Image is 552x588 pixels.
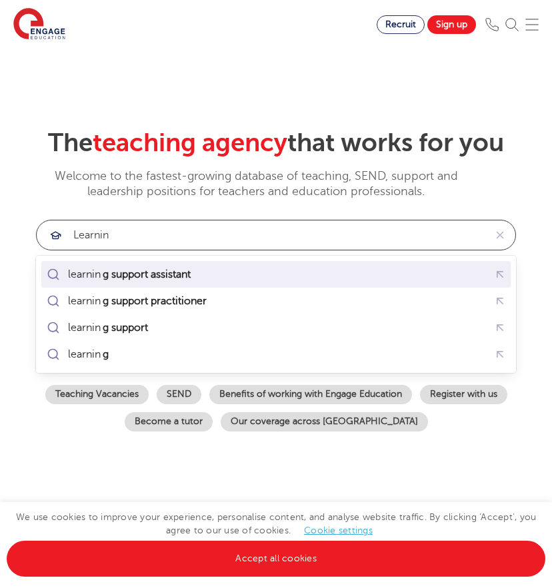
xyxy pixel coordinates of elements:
[93,129,287,157] span: teaching agency
[385,19,416,29] span: Recruit
[36,220,516,250] div: Submit
[7,512,545,563] span: We use cookies to improve your experience, personalise content, and analyse website traffic. By c...
[36,168,476,200] p: Welcome to the fastest-growing database of teaching, SEND, support and leadership positions for t...
[221,412,428,432] a: Our coverage across [GEOGRAPHIC_DATA]
[427,15,476,34] a: Sign up
[420,385,507,404] a: Register with us
[68,268,193,281] div: learnin
[157,385,201,404] a: SEND
[68,294,209,308] div: learnin
[37,220,485,250] input: Submit
[209,385,412,404] a: Benefits of working with Engage Education
[13,8,65,41] img: Engage Education
[45,385,149,404] a: Teaching Vacancies
[101,320,150,336] mark: g support
[68,348,111,361] div: learnin
[41,261,511,368] ul: Submit
[304,525,373,535] a: Cookie settings
[36,128,516,158] h2: The that works for you
[490,290,511,311] button: Fill query with "learning support practitioner"
[7,541,545,577] a: Accept all cookies
[101,346,111,362] mark: g
[490,317,511,338] button: Fill query with "learning support"
[490,264,511,284] button: Fill query with "learning support assistant"
[525,18,539,31] img: Mobile Menu
[490,344,511,364] button: Fill query with "learning"
[125,412,213,432] a: Become a tutor
[485,18,499,31] img: Phone
[101,293,209,309] mark: g support practitioner
[68,321,150,334] div: learnin
[377,15,425,34] a: Recruit
[505,18,519,31] img: Search
[485,220,515,250] button: Clear
[101,266,193,282] mark: g support assistant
